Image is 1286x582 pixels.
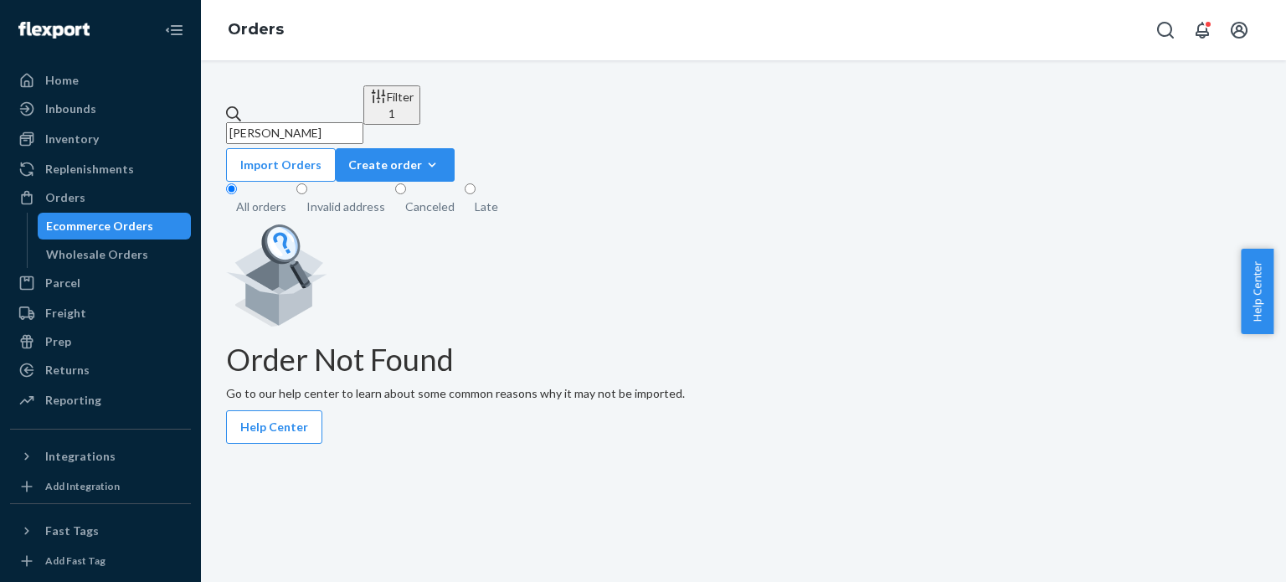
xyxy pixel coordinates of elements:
[236,198,286,215] div: All orders
[465,183,476,194] input: Late
[226,385,1261,402] p: Go to our help center to learn about some common reasons why it may not be imported.
[363,85,420,125] button: Filter
[45,523,99,539] div: Fast Tags
[45,448,116,465] div: Integrations
[10,328,191,355] a: Prep
[10,551,191,571] a: Add Fast Tag
[45,479,120,493] div: Add Integration
[45,72,79,89] div: Home
[10,156,191,183] a: Replenishments
[45,392,101,409] div: Reporting
[18,22,90,39] img: Flexport logo
[475,198,498,215] div: Late
[10,184,191,211] a: Orders
[10,95,191,122] a: Inbounds
[10,443,191,470] button: Integrations
[10,300,191,327] a: Freight
[45,554,105,568] div: Add Fast Tag
[45,333,71,350] div: Prep
[157,13,191,47] button: Close Navigation
[46,218,153,234] div: Ecommerce Orders
[296,183,307,194] input: Invalid address
[1149,13,1182,47] button: Open Search Box
[226,343,1261,377] h1: Order Not Found
[370,88,414,122] div: Filter
[1186,13,1219,47] button: Open notifications
[10,387,191,414] a: Reporting
[226,410,322,444] button: Help Center
[46,246,148,263] div: Wholesale Orders
[226,183,237,194] input: All orders
[10,270,191,296] a: Parcel
[226,122,363,144] input: Search orders
[45,161,134,178] div: Replenishments
[1241,249,1273,334] button: Help Center
[45,305,86,322] div: Freight
[38,241,192,268] a: Wholesale Orders
[10,518,191,544] button: Fast Tags
[10,67,191,94] a: Home
[45,189,85,206] div: Orders
[45,275,80,291] div: Parcel
[10,357,191,384] a: Returns
[348,157,442,173] div: Create order
[405,198,455,215] div: Canceled
[226,219,327,327] img: Empty list
[38,213,192,239] a: Ecommerce Orders
[395,183,406,194] input: Canceled
[1222,13,1256,47] button: Open account menu
[10,476,191,497] a: Add Integration
[336,148,455,182] button: Create order
[228,20,284,39] a: Orders
[214,6,297,54] ol: breadcrumbs
[45,100,96,117] div: Inbounds
[10,126,191,152] a: Inventory
[306,198,385,215] div: Invalid address
[226,148,336,182] button: Import Orders
[370,106,414,122] div: 1
[45,362,90,379] div: Returns
[45,131,99,147] div: Inventory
